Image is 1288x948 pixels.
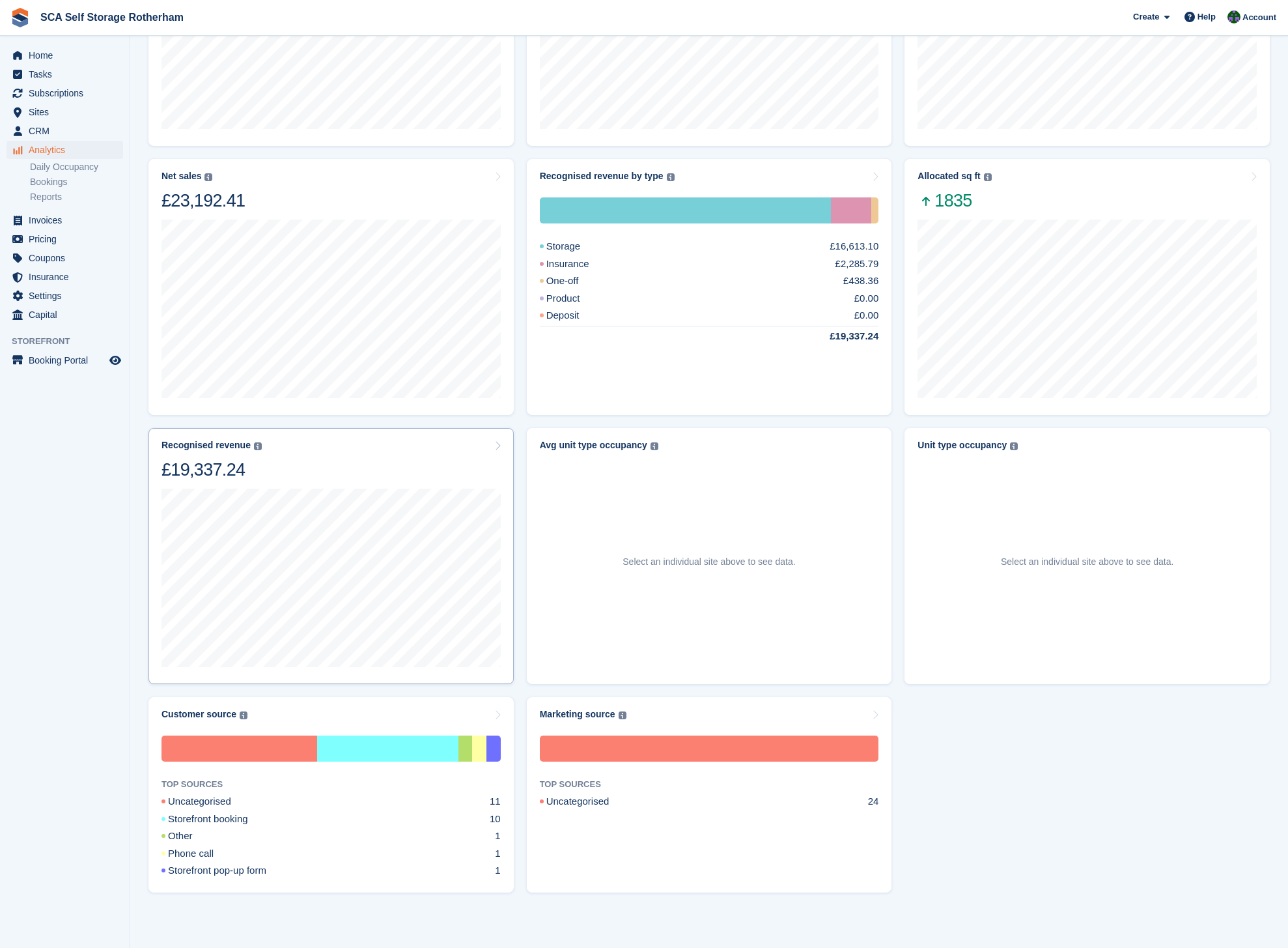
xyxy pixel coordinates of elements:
span: Tasks [29,65,107,83]
img: icon-info-grey-7440780725fd019a000dd9b08b2336e03edf1995a4989e88bcd33f0948082b44.svg [984,173,992,181]
a: menu [7,306,123,324]
div: Insurance [831,197,871,223]
div: £438.36 [843,274,878,289]
a: Preview store [107,352,123,368]
div: Product [540,291,611,306]
a: SCA Self Storage Rotherham [35,7,189,28]
img: icon-info-grey-7440780725fd019a000dd9b08b2336e03edf1995a4989e88bcd33f0948082b44.svg [619,711,626,719]
span: Account [1242,11,1276,24]
div: Other [458,736,473,762]
div: Insurance [540,257,621,272]
span: CRM [29,122,107,140]
a: Bookings [30,176,123,188]
div: TOP SOURCES [161,777,501,791]
div: Recognised revenue by type [540,171,664,182]
div: Phone call [472,736,486,762]
span: Booking Portal [29,351,107,369]
a: menu [7,287,123,305]
a: Daily Occupancy [30,161,123,173]
span: Capital [29,306,107,324]
span: Invoices [29,211,107,229]
div: Net sales [161,171,201,182]
div: Uncategorised [540,736,879,762]
div: Storefront booking [161,812,279,827]
img: stora-icon-8386f47178a22dfd0bd8f6a31ec36ba5ce8667c1dd55bd0f319d3a0aa187defe.svg [10,8,30,27]
span: Create [1133,10,1159,23]
img: icon-info-grey-7440780725fd019a000dd9b08b2336e03edf1995a4989e88bcd33f0948082b44.svg [204,173,212,181]
div: £19,337.24 [161,459,262,481]
div: Storefront pop-up form [486,736,501,762]
div: £0.00 [854,291,879,306]
a: menu [7,46,123,65]
img: icon-info-grey-7440780725fd019a000dd9b08b2336e03edf1995a4989e88bcd33f0948082b44.svg [240,711,247,719]
div: Unit type occupancy [917,440,1007,451]
div: 1 [495,846,500,861]
div: 24 [868,794,879,809]
div: Storage [540,197,831,223]
img: icon-info-grey-7440780725fd019a000dd9b08b2336e03edf1995a4989e88bcd33f0948082b44.svg [651,442,658,450]
a: menu [7,249,123,267]
div: Storefront booking [317,736,458,762]
div: Marketing source [540,709,615,720]
img: icon-info-grey-7440780725fd019a000dd9b08b2336e03edf1995a4989e88bcd33f0948082b44.svg [667,173,675,181]
a: menu [7,141,123,159]
img: icon-info-grey-7440780725fd019a000dd9b08b2336e03edf1995a4989e88bcd33f0948082b44.svg [254,442,262,450]
div: Uncategorised [540,794,641,809]
span: Analytics [29,141,107,159]
img: Ross Chapman [1227,10,1240,23]
p: Select an individual site above to see data. [623,555,795,569]
span: Sites [29,103,107,121]
a: menu [7,268,123,286]
div: Deposit [540,308,611,323]
div: TOP SOURCES [540,777,879,791]
a: menu [7,65,123,83]
div: Customer source [161,709,236,720]
div: £2,285.79 [835,257,879,272]
div: Allocated sq ft [917,171,980,182]
div: Recognised revenue [161,440,251,451]
div: £0.00 [854,308,879,323]
div: One-off [871,197,879,223]
p: Select an individual site above to see data. [1001,555,1173,569]
a: menu [7,230,123,248]
div: 1 [495,863,500,878]
a: menu [7,103,123,121]
div: 11 [490,794,501,809]
div: Avg unit type occupancy [540,440,647,451]
div: Storefront pop-up form [161,863,298,878]
span: Coupons [29,249,107,267]
div: £19,337.24 [798,329,878,344]
div: Storage [540,239,612,254]
span: Help [1197,10,1216,23]
a: menu [7,84,123,102]
div: 10 [490,812,501,827]
div: £23,192.41 [161,190,245,212]
span: Subscriptions [29,84,107,102]
span: Pricing [29,230,107,248]
a: menu [7,211,123,229]
div: Uncategorised [161,794,262,809]
div: One-off [540,274,610,289]
div: Uncategorised [161,736,317,762]
a: menu [7,351,123,369]
a: menu [7,122,123,140]
span: Home [29,46,107,65]
span: Settings [29,287,107,305]
div: Phone call [161,846,245,861]
div: £16,613.10 [830,239,878,254]
div: Other [161,829,224,844]
span: 1835 [917,190,991,212]
img: icon-info-grey-7440780725fd019a000dd9b08b2336e03edf1995a4989e88bcd33f0948082b44.svg [1010,442,1018,450]
a: Reports [30,191,123,203]
span: Insurance [29,268,107,286]
div: 1 [495,829,500,844]
span: Storefront [12,335,130,348]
